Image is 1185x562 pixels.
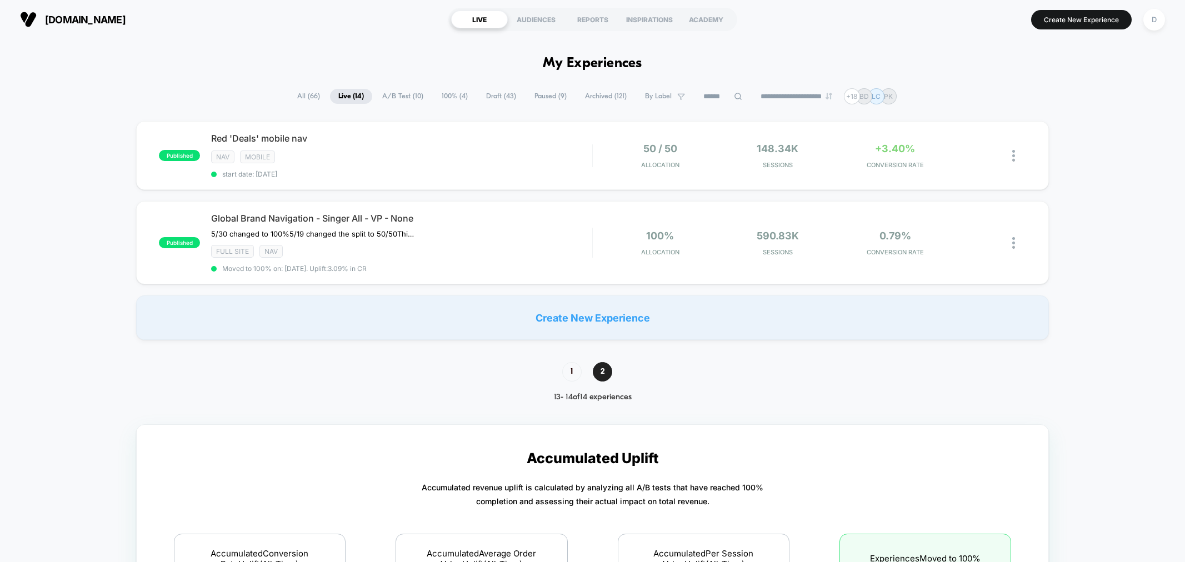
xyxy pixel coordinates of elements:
[211,245,254,258] span: Full site
[844,88,860,104] div: + 18
[722,161,834,169] span: Sessions
[526,89,575,104] span: Paused ( 9 )
[451,11,508,28] div: LIVE
[621,11,678,28] div: INSPIRATIONS
[593,362,612,382] span: 2
[1012,150,1015,162] img: close
[884,92,893,101] p: PK
[646,230,674,242] span: 100%
[211,229,417,238] span: 5/30 changed to 100%5/19 changed the split to 50/50This test is showing all brands for singer in ...
[159,237,200,248] span: published
[678,11,734,28] div: ACADEMY
[826,93,832,99] img: end
[433,89,476,104] span: 100% ( 4 )
[478,89,524,104] span: Draft ( 43 )
[543,56,642,72] h1: My Experiences
[374,89,432,104] span: A/B Test ( 10 )
[1031,10,1132,29] button: Create New Experience
[222,264,367,273] span: Moved to 100% on: [DATE] . Uplift: 3.09% in CR
[872,92,881,101] p: LC
[289,89,328,104] span: All ( 66 )
[508,11,564,28] div: AUDIENCES
[211,133,592,144] span: Red 'Deals' mobile nav
[211,213,592,224] span: Global Brand Navigation - Singer All - VP - None
[259,245,283,258] span: NAV
[722,248,834,256] span: Sessions
[20,11,37,28] img: Visually logo
[211,170,592,178] span: start date: [DATE]
[879,230,911,242] span: 0.79%
[159,150,200,161] span: published
[527,450,659,466] p: Accumulated Uplift
[839,248,951,256] span: CONVERSION RATE
[211,150,234,163] span: NAV
[859,92,869,101] p: BD
[641,248,679,256] span: Allocation
[524,393,662,402] div: 13 - 14 of 14 experiences
[645,92,672,101] span: By Label
[330,89,372,104] span: Live ( 14 )
[564,11,621,28] div: REPORTS
[17,11,129,28] button: [DOMAIN_NAME]
[240,150,275,163] span: Mobile
[757,230,799,242] span: 590.83k
[1140,8,1168,31] button: D
[1143,9,1165,31] div: D
[422,480,763,508] p: Accumulated revenue uplift is calculated by analyzing all A/B tests that have reached 100% comple...
[1012,237,1015,249] img: close
[641,161,679,169] span: Allocation
[136,295,1048,340] div: Create New Experience
[562,362,582,382] span: 1
[875,143,915,154] span: +3.40%
[643,143,677,154] span: 50 / 50
[757,143,798,154] span: 148.34k
[45,14,126,26] span: [DOMAIN_NAME]
[577,89,635,104] span: Archived ( 121 )
[839,161,951,169] span: CONVERSION RATE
